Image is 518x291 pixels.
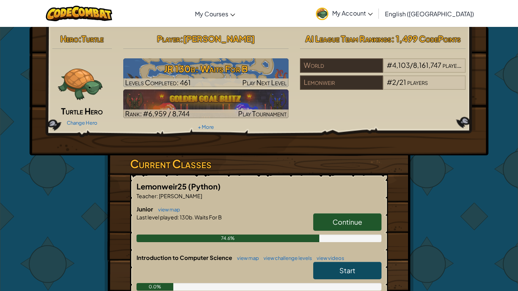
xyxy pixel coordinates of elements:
[179,214,194,221] span: 130b.
[177,214,179,221] span: :
[396,78,399,86] span: /
[195,10,228,18] span: My Courses
[332,9,373,17] span: My Account
[300,66,466,74] a: World#4,103/8,161,747players
[60,33,78,44] span: Hero
[137,254,233,261] span: Introduction to Computer Science
[242,78,287,87] span: Play Next Level
[194,214,222,221] span: Waits For B
[443,61,463,69] span: players
[260,255,312,261] a: view challenge levels
[198,124,214,130] a: + More
[137,205,154,213] span: Junior
[123,58,289,87] img: JR 130b: Waits For B
[392,78,396,86] span: 2
[158,192,202,199] span: [PERSON_NAME]
[154,207,180,213] a: view map
[78,33,82,44] span: :
[46,6,112,21] img: CodeCombat logo
[413,61,441,69] span: 8,161,747
[233,255,259,261] a: view map
[407,78,428,86] span: players
[300,75,383,90] div: Lemonweir
[300,58,383,73] div: World
[157,192,158,199] span: :
[137,283,173,291] div: 0.0%
[313,255,344,261] a: view videos
[381,3,478,24] a: English ([GEOGRAPHIC_DATA])
[123,60,289,77] h3: JR 130b: Waits For B
[191,3,239,24] a: My Courses
[333,217,362,226] span: Continue
[410,61,413,69] span: /
[157,33,180,44] span: Player
[387,78,392,86] span: #
[61,106,103,116] span: Turtle Hero
[137,181,188,191] span: Lemonweir25
[387,61,392,69] span: #
[183,33,255,44] span: [PERSON_NAME]
[180,33,183,44] span: :
[137,214,177,221] span: Last level played
[123,89,289,118] img: Golden Goal
[312,2,377,25] a: My Account
[188,181,221,191] span: (Python)
[125,78,191,87] span: Levels Completed: 461
[392,61,410,69] span: 4,103
[137,192,157,199] span: Teacher
[123,89,289,118] a: Rank: #6,959 / 8,744Play Tournament
[385,10,474,18] span: English ([GEOGRAPHIC_DATA])
[125,109,190,118] span: Rank: #6,959 / 8,744
[82,33,104,44] span: Turtle
[316,8,328,20] img: avatar
[67,120,97,126] a: Change Hero
[391,33,461,44] span: : 1,499 CodePoints
[300,83,466,91] a: Lemonweir#2/21players
[130,155,388,172] h3: Current Classes
[58,58,103,104] img: turtle.png
[305,33,391,44] span: AI League Team Rankings
[339,266,355,275] span: Start
[238,109,287,118] span: Play Tournament
[123,58,289,87] a: Play Next Level
[137,235,319,242] div: 74.6%
[399,78,406,86] span: 21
